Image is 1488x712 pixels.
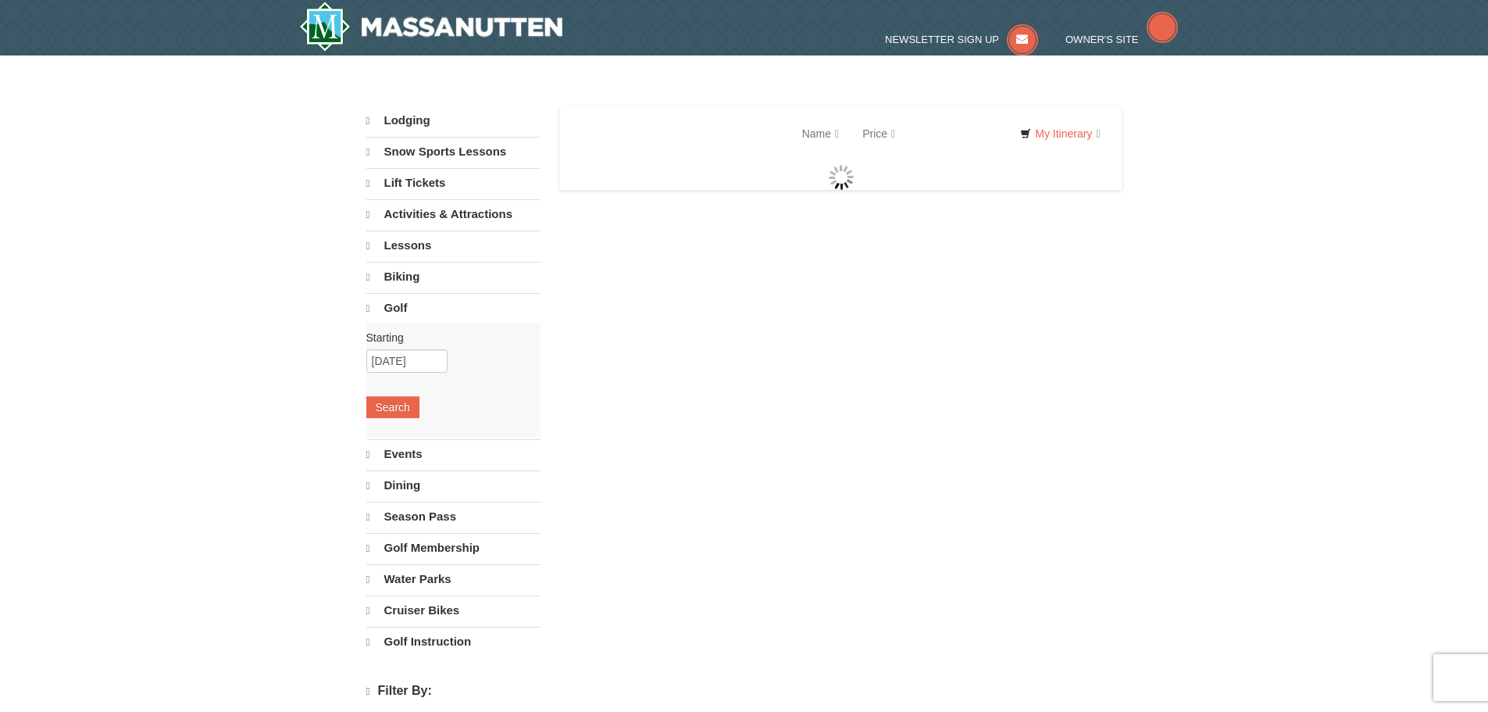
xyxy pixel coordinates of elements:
[366,627,541,657] a: Golf Instruction
[366,137,541,166] a: Snow Sports Lessons
[366,199,541,229] a: Activities & Attractions
[366,470,541,500] a: Dining
[366,293,541,323] a: Golf
[366,596,541,625] a: Cruiser Bikes
[1010,122,1110,145] a: My Itinerary
[299,2,563,52] img: Massanutten Resort Logo
[299,2,563,52] a: Massanutten Resort
[366,533,541,563] a: Golf Membership
[366,684,541,699] h4: Filter By:
[366,330,529,345] label: Starting
[366,396,419,418] button: Search
[366,168,541,198] a: Lift Tickets
[366,439,541,469] a: Events
[366,262,541,292] a: Biking
[885,34,999,45] span: Newsletter Sign Up
[366,231,541,260] a: Lessons
[790,118,851,149] a: Name
[366,564,541,594] a: Water Parks
[366,106,541,135] a: Lodging
[366,502,541,531] a: Season Pass
[851,118,907,149] a: Price
[1065,34,1178,45] a: Owner's Site
[885,34,1038,45] a: Newsletter Sign Up
[829,165,854,190] img: wait gif
[1065,34,1139,45] span: Owner's Site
